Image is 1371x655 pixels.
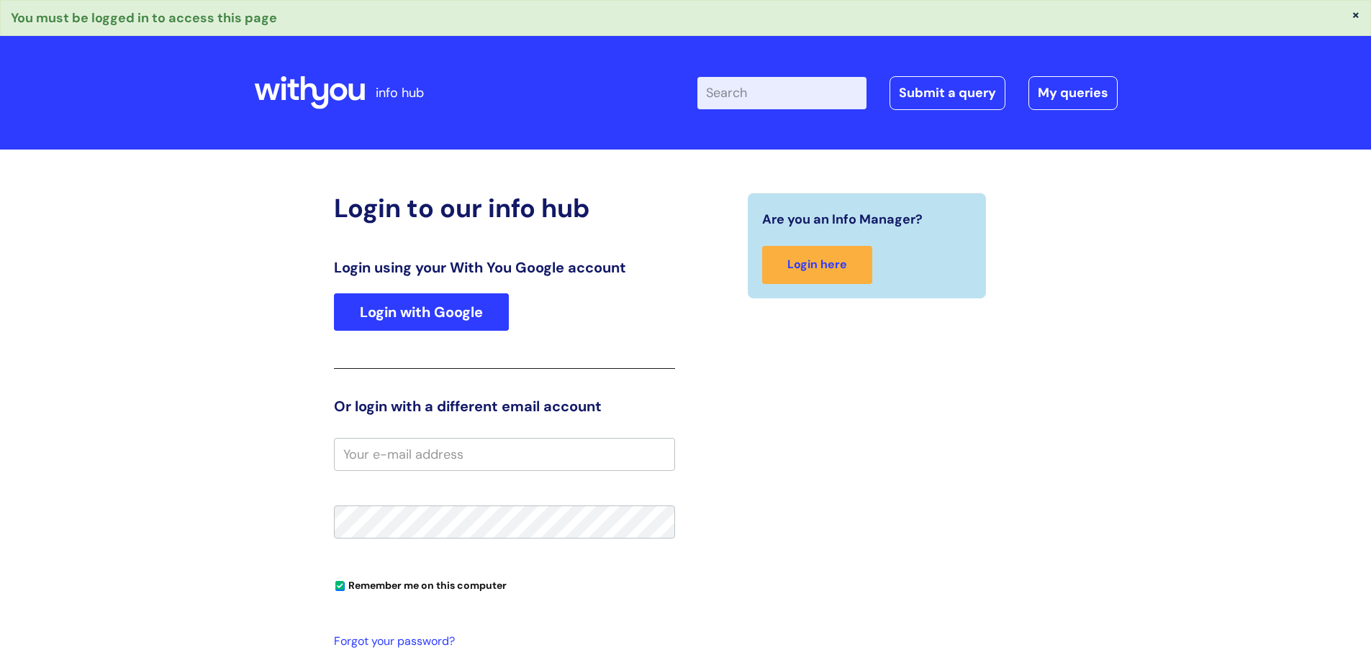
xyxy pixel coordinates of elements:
label: Remember me on this computer [334,576,507,592]
a: My queries [1028,76,1118,109]
h2: Login to our info hub [334,193,675,224]
a: Login with Google [334,293,509,331]
a: Forgot your password? [334,631,668,652]
input: Search [697,77,867,109]
input: Your e-mail address [334,438,675,471]
a: Submit a query [890,76,1005,109]
span: Are you an Info Manager? [762,208,923,231]
input: Remember me on this computer [335,582,345,591]
h3: Login using your With You Google account [334,259,675,276]
p: info hub [376,81,424,104]
div: You can uncheck this option if you're logging in from a shared device [334,573,675,596]
h3: Or login with a different email account [334,398,675,415]
button: × [1352,8,1360,21]
a: Login here [762,246,872,284]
